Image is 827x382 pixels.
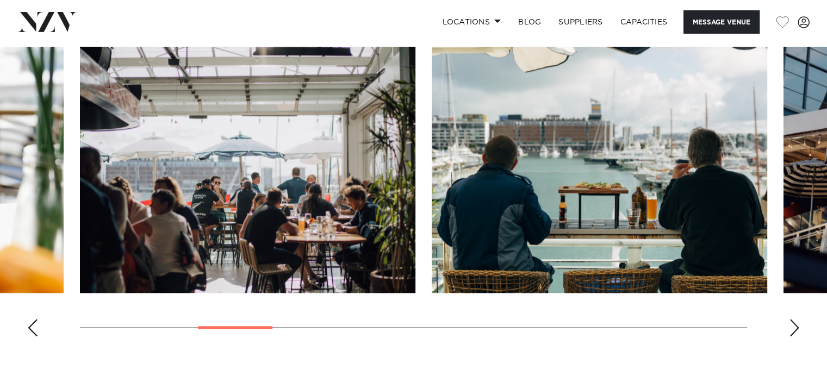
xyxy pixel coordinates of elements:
a: Capacities [612,10,676,34]
a: Locations [433,10,509,34]
a: BLOG [509,10,550,34]
img: nzv-logo.png [17,12,77,32]
swiper-slide: 5 / 17 [432,47,767,293]
swiper-slide: 4 / 17 [80,47,415,293]
a: SUPPLIERS [550,10,611,34]
button: Message Venue [683,10,760,34]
